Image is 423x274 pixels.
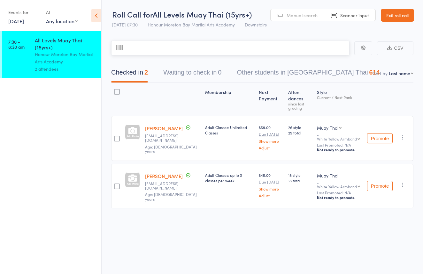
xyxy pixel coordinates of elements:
[259,146,283,150] a: Adjust
[35,37,96,51] div: All Levels Muay Thai (15yrs+)
[317,143,362,147] small: Last Promoted: N/A
[288,178,312,183] span: 18 total
[317,184,357,189] div: White Yellow Armband
[8,39,25,49] time: 7:30 - 8:30 am
[317,95,362,99] div: Current / Next Rank
[46,7,78,18] div: At
[153,9,252,19] span: All Levels Muay Thai (15yrs+)
[112,21,138,28] span: [DATE] 07:30
[373,70,388,76] label: Sort by
[288,172,312,178] span: 18 style
[381,9,414,22] a: Exit roll call
[203,86,256,113] div: Membership
[8,7,40,18] div: Events for
[8,18,24,25] a: [DATE]
[111,66,148,83] button: Checked in2
[367,181,393,191] button: Promote
[287,12,318,18] span: Manual search
[259,193,283,198] a: Adjust
[317,125,338,131] div: Muay Thai
[112,9,153,19] span: Roll Call for
[259,132,283,136] small: Due [DATE]
[259,180,283,184] small: Due [DATE]
[314,86,365,113] div: Style
[288,130,312,135] span: 29 total
[259,139,283,143] a: Show more
[145,144,197,154] span: Age: [DEMOGRAPHIC_DATA] years
[389,70,410,76] div: Last name
[288,125,312,130] span: 26 style
[148,21,235,28] span: Honour Moreton Bay Martial Arts Academy
[163,66,221,83] button: Waiting to check in0
[145,133,200,143] small: hamioramurray@gmail.com
[286,86,314,113] div: Atten­dances
[317,191,362,195] small: Last Promoted: N/A
[367,133,393,143] button: Promote
[369,69,380,76] div: 614
[288,102,312,110] div: since last grading
[35,65,96,73] div: 2 attendees
[111,41,350,55] input: Scan member card
[145,191,197,201] span: Age: [DEMOGRAPHIC_DATA] years
[35,51,96,65] div: Honour Moreton Bay Martial Arts Academy
[259,172,283,198] div: $45.00
[245,21,267,28] span: Downstairs
[317,172,362,179] div: Muay Thai
[145,125,183,132] a: [PERSON_NAME]
[144,69,148,76] div: 2
[317,195,362,200] div: Not ready to promote
[218,69,221,76] div: 0
[317,180,362,189] div: -
[2,31,101,78] a: 7:30 -8:30 amAll Levels Muay Thai (15yrs+)Honour Moreton Bay Martial Arts Academy2 attendees
[340,12,369,18] span: Scanner input
[377,41,413,55] button: CSV
[259,187,283,191] a: Show more
[205,125,254,135] div: Adult Classes: Unlimited Classes
[317,133,362,141] div: -
[256,86,286,113] div: Next Payment
[237,66,380,83] button: Other students in [GEOGRAPHIC_DATA] Thai614
[46,18,78,25] div: Any location
[205,172,254,183] div: Adult Classes: up to 3 classes per week
[317,147,362,152] div: Not ready to promote
[317,137,357,141] div: White Yellow Armband
[145,173,183,179] a: [PERSON_NAME]
[259,125,283,150] div: $59.00
[145,181,200,191] small: guym.tt3ww@aleeas.com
